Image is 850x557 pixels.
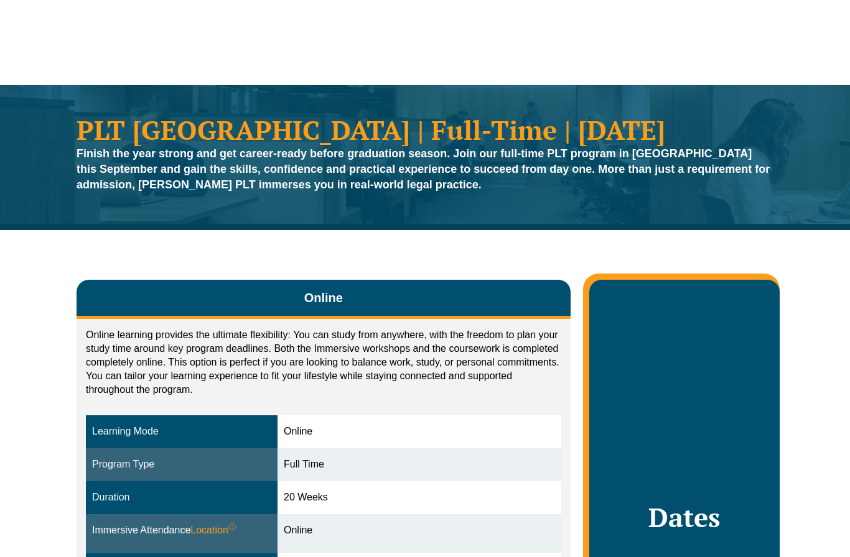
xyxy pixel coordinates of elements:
span: Location [190,523,236,538]
div: Online [284,425,555,439]
div: Program Type [92,458,271,472]
div: 20 Weeks [284,490,555,505]
span: Online [304,289,343,306]
div: Full Time [284,458,555,472]
sup: ⓘ [228,523,236,532]
h1: PLT [GEOGRAPHIC_DATA] | Full-Time | [DATE] [77,116,773,143]
p: Online learning provides the ultimate flexibility: You can study from anywhere, with the freedom ... [86,328,561,397]
div: Learning Mode [92,425,271,439]
div: Duration [92,490,271,505]
div: Immersive Attendance [92,523,271,538]
div: Online [284,523,555,538]
h2: Dates [602,502,767,533]
strong: Finish the year strong and get career-ready before graduation season. Join our full-time PLT prog... [77,147,770,191]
